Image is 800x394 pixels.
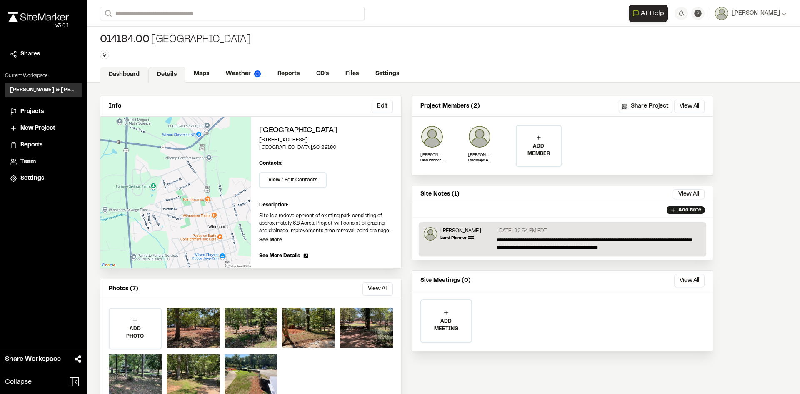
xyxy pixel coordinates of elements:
[517,143,561,158] p: ADD MEMBER
[629,5,671,22] div: Open AI Assistant
[715,7,728,20] img: User
[641,8,664,18] span: AI Help
[715,7,787,20] button: [PERSON_NAME]
[259,125,393,136] h2: [GEOGRAPHIC_DATA]
[100,33,251,47] div: [GEOGRAPHIC_DATA]
[629,5,668,22] button: Open AI Assistant
[8,12,69,22] img: rebrand.png
[109,102,121,111] p: Info
[362,282,393,296] button: View All
[372,100,393,113] button: Edit
[259,252,300,260] span: See More Details
[20,124,55,133] span: New Project
[732,9,780,18] span: [PERSON_NAME]
[20,157,36,166] span: Team
[10,141,77,150] a: Reports
[10,174,77,183] a: Settings
[8,22,69,30] div: Oh geez...please don't...
[254,70,261,77] img: precipai.png
[5,377,32,387] span: Collapse
[5,72,82,80] p: Current Workspace
[259,201,393,209] p: Description:
[674,274,705,287] button: View All
[678,206,701,214] p: Add Note
[259,236,282,244] p: See More
[10,50,77,59] a: Shares
[420,102,480,111] p: Project Members (2)
[109,284,138,294] p: Photos (7)
[20,141,42,150] span: Reports
[420,190,460,199] p: Site Notes (1)
[148,67,185,83] a: Details
[440,227,481,235] p: [PERSON_NAME]
[337,66,367,82] a: Files
[420,125,444,148] img: Jonathan Diaddigo
[468,125,491,148] img: Michael Ethridge
[420,152,444,158] p: [PERSON_NAME]
[20,107,44,116] span: Projects
[100,50,109,59] button: Edit Tags
[259,160,282,167] p: Contacts:
[468,152,491,158] p: [PERSON_NAME]
[259,144,393,151] p: [GEOGRAPHIC_DATA] , SC 29180
[269,66,308,82] a: Reports
[10,107,77,116] a: Projects
[308,66,337,82] a: CD's
[424,227,437,241] img: Jonathan Diaddigo
[10,124,77,133] a: New Project
[100,67,148,83] a: Dashboard
[217,66,269,82] a: Weather
[259,172,327,188] button: View / Edit Contacts
[674,100,705,113] button: View All
[619,100,672,113] button: Share Project
[20,50,40,59] span: Shares
[673,189,705,199] button: View All
[440,235,481,241] p: Land Planner III
[420,158,444,163] p: Land Planner III
[10,157,77,166] a: Team
[110,325,161,340] p: ADD PHOTO
[497,227,547,235] p: [DATE] 12:54 PM EDT
[185,66,217,82] a: Maps
[259,136,393,144] p: [STREET_ADDRESS]
[421,318,471,333] p: ADD MEETING
[5,354,61,364] span: Share Workspace
[20,174,44,183] span: Settings
[367,66,407,82] a: Settings
[468,158,491,163] p: Landscape Architect
[420,276,471,285] p: Site Meetings (0)
[259,212,393,235] p: Site is a redevelopment of existing park consisting of approximately 6.8 Acres. Project will cons...
[100,33,150,47] span: 014184.00
[10,86,77,94] h3: [PERSON_NAME] & [PERSON_NAME] Inc.
[100,7,115,20] button: Search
